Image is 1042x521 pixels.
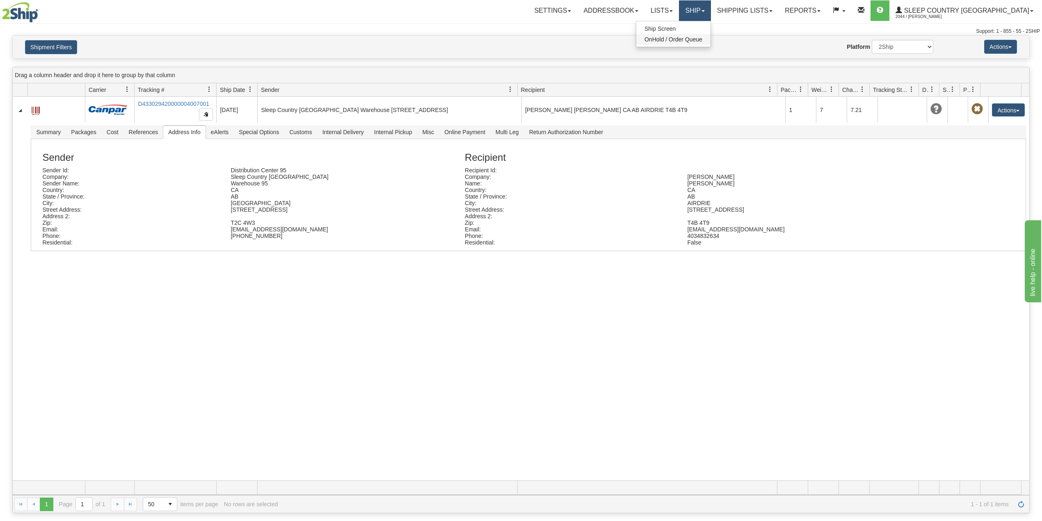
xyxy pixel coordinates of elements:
div: City: [36,200,224,206]
div: Residential: [36,239,224,246]
span: References [124,126,163,139]
div: Support: 1 - 855 - 55 - 2SHIP [2,28,1040,35]
span: Internal Delivery [318,126,369,139]
a: Ship Date filter column settings [243,82,257,96]
div: Distribution Center 95 [224,167,413,174]
td: Sleep Country [GEOGRAPHIC_DATA] Warehouse [STREET_ADDRESS] [257,97,521,123]
a: Label [32,103,40,116]
span: Page sizes drop down [143,497,177,511]
div: Warehouse 95 [224,180,413,187]
a: Lists [644,0,679,21]
div: Address 2: [459,213,681,219]
h3: Sender [42,152,465,163]
span: Delivery Status [922,86,929,94]
span: Charge [842,86,859,94]
a: D433029420000004007001 [138,101,209,107]
a: Tracking # filter column settings [202,82,216,96]
div: [STREET_ADDRESS] [681,206,903,213]
div: Zip: [459,219,681,226]
a: Reports [779,0,827,21]
div: [PERSON_NAME] [681,180,903,187]
div: Country: [459,187,681,193]
div: grid grouping header [13,67,1029,83]
span: Tracking Status [873,86,909,94]
span: Return Authorization Number [524,126,608,139]
div: [PERSON_NAME] [681,174,903,180]
a: Refresh [1015,498,1028,511]
span: 2044 / [PERSON_NAME] [896,13,957,21]
a: Addressbook [577,0,644,21]
span: Cost [102,126,123,139]
div: [EMAIL_ADDRESS][DOMAIN_NAME] [681,226,903,233]
span: Pickup Not Assigned [971,103,983,115]
span: Multi Leg [491,126,524,139]
span: Ship Screen [644,25,676,32]
span: Packages [66,126,101,139]
span: Misc [417,126,439,139]
div: Zip: [36,219,224,226]
a: Ship [679,0,711,21]
span: Unknown [930,103,942,115]
div: Street Address: [36,206,224,213]
div: CA [224,187,413,193]
span: Carrier [89,86,106,94]
a: Carrier filter column settings [120,82,134,96]
a: Shipping lists [711,0,779,21]
a: Weight filter column settings [825,82,839,96]
div: live help - online [6,5,76,15]
div: Sender Id: [36,167,224,174]
span: OnHold / Order Queue [644,36,702,43]
div: City: [459,200,681,206]
span: Special Options [234,126,284,139]
a: Pickup Status filter column settings [966,82,980,96]
input: Page 1 [76,498,92,511]
span: eAlerts [206,126,234,139]
span: Packages [781,86,798,94]
a: Sender filter column settings [503,82,517,96]
span: items per page [143,497,218,511]
a: Settings [528,0,577,21]
a: Collapse [16,106,24,114]
a: Delivery Status filter column settings [925,82,939,96]
div: Street Address: [459,206,681,213]
div: CA [681,187,903,193]
div: AB [681,193,903,200]
div: [GEOGRAPHIC_DATA] [224,200,413,206]
span: Pickup Status [963,86,970,94]
div: AIRDRIE [681,200,903,206]
div: Sleep Country [GEOGRAPHIC_DATA] [224,174,413,180]
td: 7.21 [847,97,877,123]
div: AB [224,193,413,200]
div: Phone: [459,233,681,239]
div: No rows are selected [224,501,278,507]
div: [STREET_ADDRESS] [224,206,413,213]
span: Tracking # [138,86,165,94]
span: Weight [811,86,829,94]
div: T2C 4W3 [224,219,413,226]
a: Recipient filter column settings [763,82,777,96]
span: Summary [31,126,66,139]
div: [PHONE_NUMBER] [224,233,413,239]
span: 1 - 1 of 1 items [283,501,1009,507]
div: Residential: [459,239,681,246]
h3: Recipient [465,152,969,163]
label: Platform [847,43,870,51]
a: Sleep Country [GEOGRAPHIC_DATA] 2044 / [PERSON_NAME] [889,0,1040,21]
div: [EMAIL_ADDRESS][DOMAIN_NAME] [224,226,413,233]
div: Sender Name: [36,180,224,187]
div: Company: [36,174,224,180]
button: Shipment Filters [25,40,77,54]
span: Internal Pickup [369,126,417,139]
iframe: chat widget [1023,219,1041,302]
a: Ship Screen [636,23,711,34]
div: Company: [459,174,681,180]
td: 7 [816,97,847,123]
img: 14 - Canpar [89,105,127,115]
a: Charge filter column settings [855,82,869,96]
span: Customs [284,126,317,139]
span: 50 [148,500,159,508]
div: Name: [459,180,681,187]
span: Sleep Country [GEOGRAPHIC_DATA] [902,7,1029,14]
td: [PERSON_NAME] [PERSON_NAME] CA AB AIRDRIE T4B 4T9 [521,97,786,123]
div: Country: [36,187,224,193]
